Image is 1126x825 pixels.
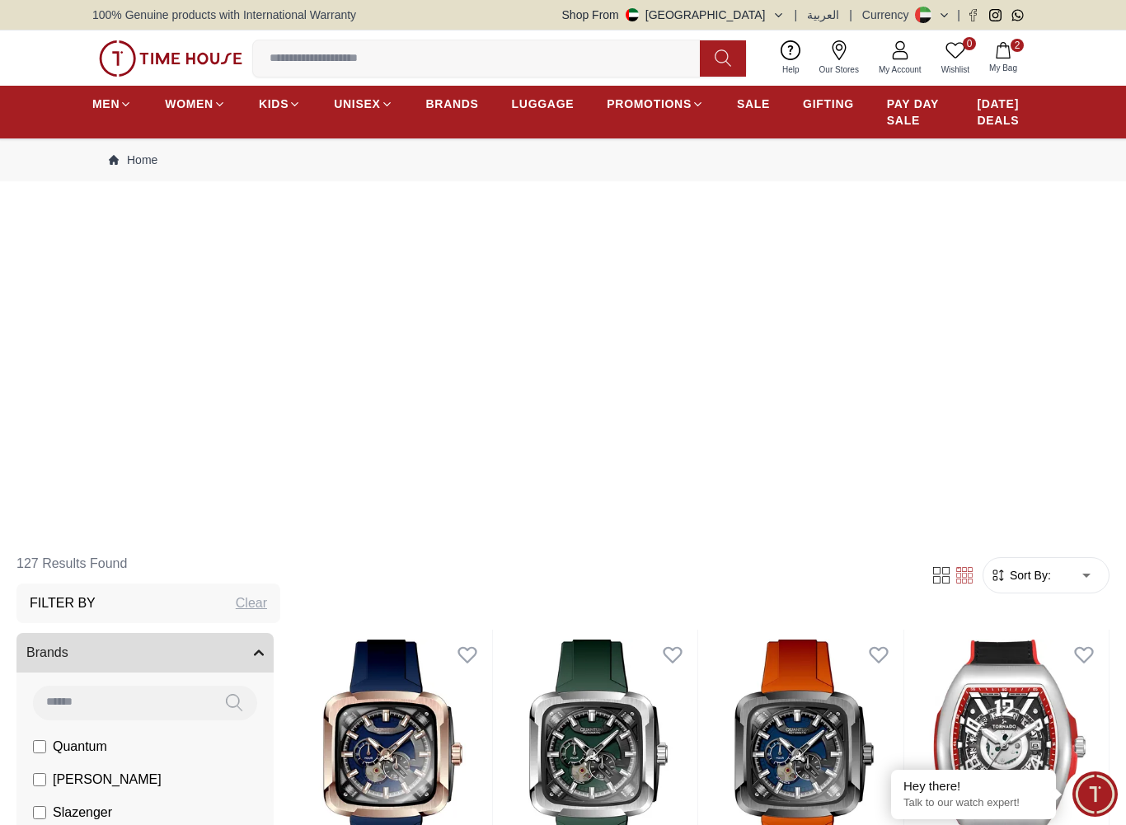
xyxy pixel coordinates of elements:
[887,96,945,129] span: PAY DAY SALE
[957,7,960,23] span: |
[92,198,1034,527] img: ...
[16,544,280,584] h6: 127 Results Found
[53,737,107,757] span: Quantum
[512,96,575,112] span: LUGGAGE
[872,63,928,76] span: My Account
[772,37,809,79] a: Help
[26,643,68,663] span: Brands
[512,89,575,119] a: LUGGAGE
[803,89,854,119] a: GIFTING
[165,89,226,119] a: WOMEN
[33,773,46,786] input: [PERSON_NAME]
[259,89,301,119] a: KIDS
[977,96,1034,129] span: [DATE] DEALS
[92,89,132,119] a: MEN
[963,37,976,50] span: 0
[92,138,1034,181] nav: Breadcrumb
[813,63,866,76] span: Our Stores
[33,740,46,753] input: Quantum
[53,770,162,790] span: [PERSON_NAME]
[795,7,798,23] span: |
[334,89,392,119] a: UNISEX
[776,63,806,76] span: Help
[16,633,274,673] button: Brands
[979,39,1027,77] button: 2My Bag
[626,8,639,21] img: United Arab Emirates
[33,806,46,819] input: Slazenger
[989,9,1002,21] a: Instagram
[807,7,839,23] button: العربية
[887,89,945,135] a: PAY DAY SALE
[903,778,1044,795] div: Hey there!
[903,796,1044,810] p: Talk to our watch expert!
[990,567,1051,584] button: Sort By:
[236,593,267,613] div: Clear
[849,7,852,23] span: |
[109,152,157,168] a: Home
[426,96,479,112] span: BRANDS
[53,803,112,823] span: Slazenger
[862,7,916,23] div: Currency
[803,96,854,112] span: GIFTING
[165,96,213,112] span: WOMEN
[1006,567,1051,584] span: Sort By:
[607,96,692,112] span: PROMOTIONS
[607,89,704,119] a: PROMOTIONS
[977,89,1034,135] a: [DATE] DEALS
[737,89,770,119] a: SALE
[737,96,770,112] span: SALE
[92,96,120,112] span: MEN
[1011,9,1024,21] a: Whatsapp
[259,96,289,112] span: KIDS
[931,37,979,79] a: 0Wishlist
[967,9,979,21] a: Facebook
[1072,771,1118,817] div: Chat Widget
[935,63,976,76] span: Wishlist
[983,62,1024,74] span: My Bag
[334,96,380,112] span: UNISEX
[1011,39,1024,52] span: 2
[30,593,96,613] h3: Filter By
[99,40,242,77] img: ...
[562,7,785,23] button: Shop From[GEOGRAPHIC_DATA]
[809,37,869,79] a: Our Stores
[426,89,479,119] a: BRANDS
[92,7,356,23] span: 100% Genuine products with International Warranty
